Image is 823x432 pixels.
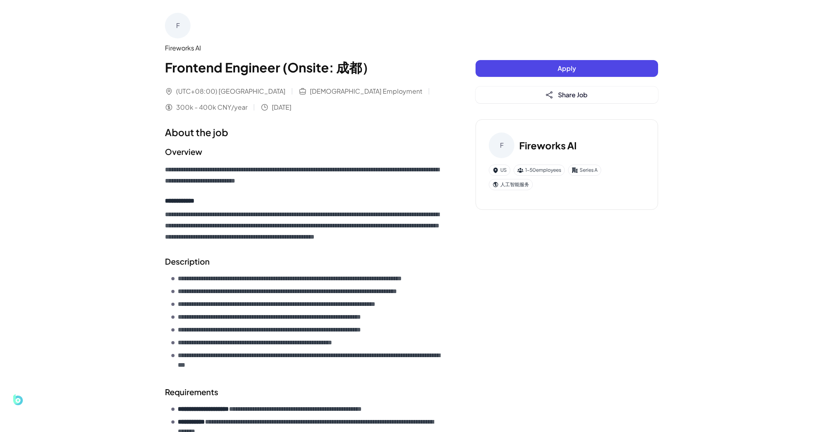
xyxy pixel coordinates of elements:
[558,90,588,99] span: Share Job
[165,13,191,38] div: F
[165,146,444,158] h2: Overview
[165,125,444,139] h1: About the job
[165,58,444,77] h1: Frontend Engineer (Onsite: 成都）
[519,138,577,153] h3: Fireworks AI
[489,179,533,190] div: 人工智能服务
[272,102,291,112] span: [DATE]
[514,165,565,176] div: 1-50 employees
[489,165,510,176] div: US
[476,60,658,77] button: Apply
[165,255,444,267] h2: Description
[176,102,247,112] span: 300k - 400k CNY/year
[176,86,285,96] span: (UTC+08:00) [GEOGRAPHIC_DATA]
[476,86,658,103] button: Share Job
[489,133,514,158] div: F
[165,386,444,398] h2: Requirements
[310,86,422,96] span: [DEMOGRAPHIC_DATA] Employment
[558,64,576,72] span: Apply
[165,43,444,53] div: Fireworks AI
[568,165,601,176] div: Series A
